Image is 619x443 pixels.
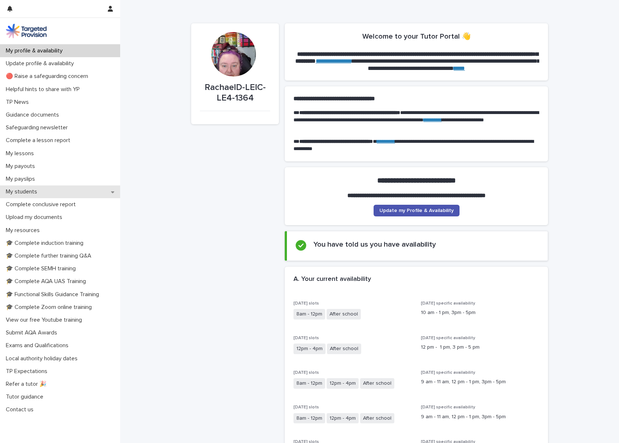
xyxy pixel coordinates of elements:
[327,378,359,389] span: 12pm - 4pm
[3,176,41,183] p: My payslips
[3,278,92,285] p: 🎓 Complete AQA UAS Training
[3,240,89,247] p: 🎓 Complete induction training
[421,344,540,351] p: 12 pm - 1 pm, 3 pm - 5 pm
[3,201,82,208] p: Complete conclusive report
[327,413,359,424] span: 12pm - 4pm
[3,60,80,67] p: Update profile & availability
[200,82,270,103] p: RachaelD-LEIC-LE4-1364
[421,405,475,409] span: [DATE] specific availability
[421,336,475,340] span: [DATE] specific availability
[3,368,53,375] p: TP Expectations
[3,381,52,388] p: Refer a tutor 🎉
[293,336,319,340] span: [DATE] slots
[3,99,35,106] p: TP News
[3,73,94,80] p: 🔴 Raise a safeguarding concern
[293,378,325,389] span: 8am - 12pm
[3,355,83,362] p: Local authority holiday dates
[3,342,74,349] p: Exams and Qualifications
[421,301,475,306] span: [DATE] specific availability
[421,309,540,317] p: 10 am - 1 pm, 3pm - 5pm
[3,188,43,195] p: My students
[293,275,371,283] h2: A. Your current availability
[293,371,319,375] span: [DATE] slots
[3,111,65,118] p: Guidance documents
[293,309,325,319] span: 8am - 12pm
[3,291,105,298] p: 🎓 Functional Skills Guidance Training
[3,86,86,93] p: Helpful hints to share with YP
[3,150,40,157] p: My lessons
[6,24,47,38] img: M5nRWzHhSzIhMunXDL62
[3,252,97,259] p: 🎓 Complete further training Q&A
[421,413,540,421] p: 9 am - 11 am, 12 pm - 1 pm, 3pm - 5pm
[421,378,540,386] p: 9 am - 11 am, 12 pm - 1 pm, 3pm - 5pm
[3,214,68,221] p: Upload my documents
[327,344,361,354] span: After school
[374,205,460,216] a: Update my Profile & Availability
[293,301,319,306] span: [DATE] slots
[293,405,319,409] span: [DATE] slots
[3,329,63,336] p: Submit AQA Awards
[421,371,475,375] span: [DATE] specific availability
[3,47,68,54] p: My profile & availability
[3,265,82,272] p: 🎓 Complete SEMH training
[3,393,49,400] p: Tutor guidance
[3,317,88,324] p: View our free Youtube training
[3,406,39,413] p: Contact us
[360,413,394,424] span: After school
[327,309,361,319] span: After school
[3,124,74,131] p: Safeguarding newsletter
[3,304,98,311] p: 🎓 Complete Zoom online training
[360,378,394,389] span: After school
[293,413,325,424] span: 8am - 12pm
[379,208,454,213] span: Update my Profile & Availability
[3,137,76,144] p: Complete a lesson report
[362,32,471,41] h2: Welcome to your Tutor Portal 👋
[3,227,46,234] p: My resources
[314,240,436,249] h2: You have told us you have availability
[293,344,326,354] span: 12pm - 4pm
[3,163,41,170] p: My payouts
